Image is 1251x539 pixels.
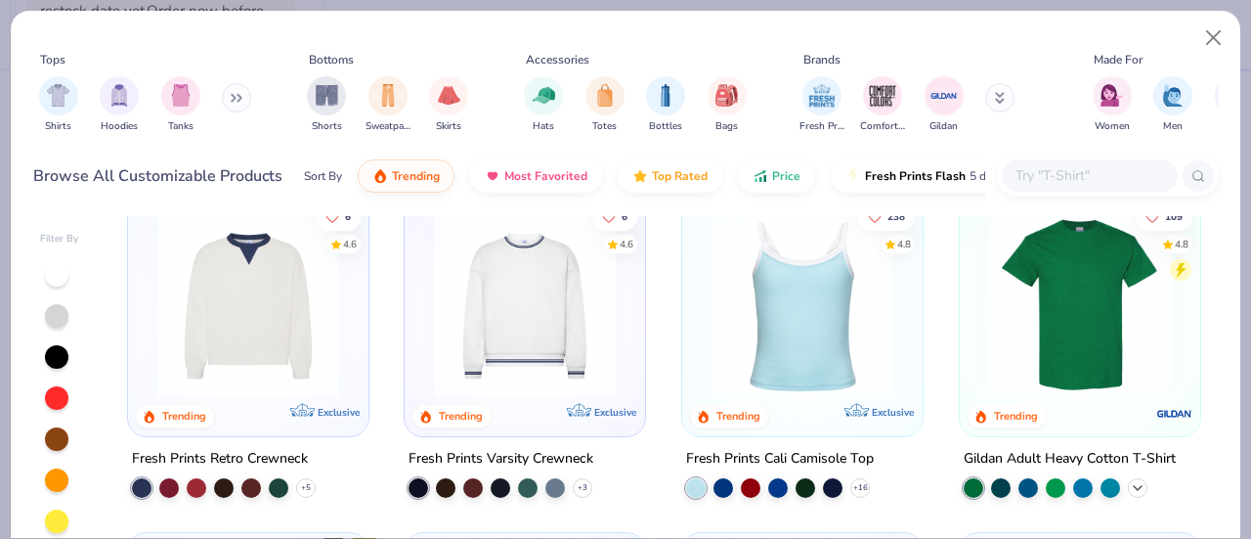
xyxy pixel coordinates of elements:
div: filter for Bottles [646,76,685,134]
button: filter button [860,76,905,134]
img: Comfort Colors Image [868,81,897,111]
img: Women Image [1100,84,1123,107]
span: Top Rated [652,168,708,184]
span: + 16 [853,481,868,493]
div: filter for Hoodies [100,76,139,134]
span: Women [1095,119,1130,134]
img: trending.gif [372,168,388,184]
img: Gildan Image [929,81,959,111]
img: Shorts Image [316,84,338,107]
div: 4.8 [1175,237,1188,251]
div: filter for Hats [524,76,563,134]
span: Most Favorited [504,168,587,184]
img: Hoodies Image [108,84,130,107]
img: Fresh Prints Image [807,81,837,111]
div: Made For [1094,51,1143,68]
button: filter button [585,76,625,134]
button: Price [738,159,815,193]
span: Trending [392,168,440,184]
span: Men [1163,119,1183,134]
div: filter for Fresh Prints [799,76,844,134]
div: Tops [40,51,65,68]
button: filter button [708,76,747,134]
span: 109 [1165,211,1183,221]
button: Like [1136,202,1192,230]
span: + 3 [578,481,587,493]
div: filter for Men [1153,76,1192,134]
button: filter button [1093,76,1132,134]
img: Bags Image [715,84,737,107]
div: filter for Women [1093,76,1132,134]
img: 4d4398e1-a86f-4e3e-85fd-b9623566810e [424,215,625,397]
div: Browse All Customizable Products [33,164,282,188]
span: Comfort Colors [860,119,905,134]
div: Filter By [40,232,79,247]
span: + 5 [301,481,311,493]
img: Skirts Image [438,84,460,107]
button: Close [1195,20,1232,57]
img: a25d9891-da96-49f3-a35e-76288174bf3a [702,215,903,397]
button: Most Favorited [470,159,602,193]
button: filter button [799,76,844,134]
div: filter for Shirts [39,76,78,134]
button: filter button [100,76,139,134]
span: Fresh Prints [799,119,844,134]
button: filter button [925,76,964,134]
button: filter button [429,76,468,134]
button: Like [593,202,638,230]
div: Accessories [526,51,589,68]
span: Hats [533,119,554,134]
div: Fresh Prints Retro Crewneck [132,446,308,471]
button: Like [858,202,915,230]
img: Sweatpants Image [377,84,399,107]
div: Fresh Prints Cali Camisole Top [686,446,874,471]
span: Bottles [649,119,682,134]
img: Totes Image [594,84,616,107]
div: 4.8 [897,237,911,251]
div: 4.6 [343,237,357,251]
img: Bottles Image [655,84,676,107]
div: filter for Comfort Colors [860,76,905,134]
button: filter button [366,76,410,134]
input: Try "T-Shirt" [1014,164,1164,187]
span: Shirts [45,119,71,134]
span: Fresh Prints Flash [865,168,966,184]
span: Gildan [929,119,958,134]
img: 3abb6cdb-110e-4e18-92a0-dbcd4e53f056 [148,215,349,397]
span: Sweatpants [366,119,410,134]
span: Exclusive [872,405,914,418]
img: most_fav.gif [485,168,500,184]
img: Tanks Image [170,84,192,107]
div: filter for Sweatpants [366,76,410,134]
div: Brands [803,51,841,68]
span: 6 [345,211,351,221]
span: Exclusive [317,405,359,418]
div: Fresh Prints Varsity Crewneck [409,446,593,471]
span: Bags [715,119,738,134]
button: Like [316,202,361,230]
button: filter button [646,76,685,134]
button: filter button [39,76,78,134]
button: filter button [524,76,563,134]
div: Sort By [304,167,342,185]
div: filter for Totes [585,76,625,134]
div: filter for Gildan [925,76,964,134]
span: Hoodies [101,119,138,134]
button: Trending [358,159,454,193]
span: Exclusive [594,405,636,418]
span: 6 [623,211,628,221]
span: 5 day delivery [970,165,1042,188]
div: Bottoms [309,51,354,68]
div: filter for Bags [708,76,747,134]
img: flash.gif [845,168,861,184]
img: db319196-8705-402d-8b46-62aaa07ed94f [979,215,1181,397]
button: Top Rated [618,159,722,193]
div: filter for Shorts [307,76,346,134]
span: Price [772,168,800,184]
span: Skirts [436,119,461,134]
span: Totes [592,119,617,134]
img: Shirts Image [47,84,69,107]
span: Tanks [168,119,194,134]
span: 238 [887,211,905,221]
img: Hats Image [533,84,555,107]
